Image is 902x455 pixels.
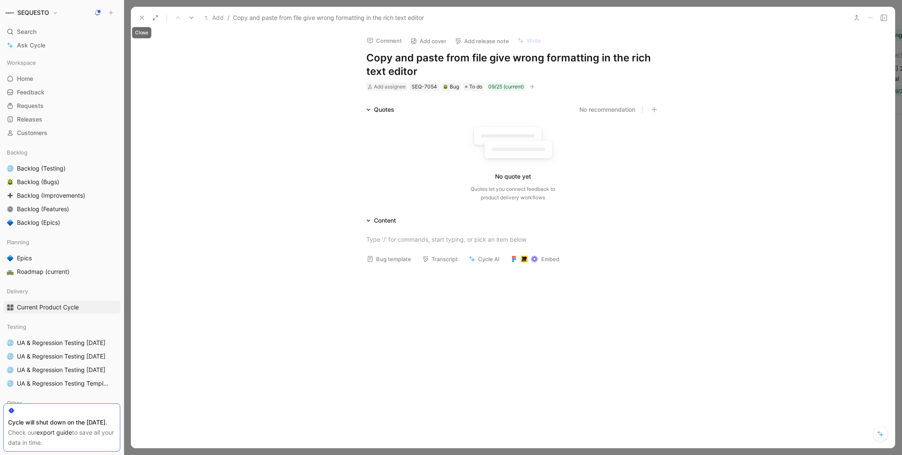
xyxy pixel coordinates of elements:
div: Delivery🎛️Current Product Cycle [3,285,120,314]
button: ➕ [5,190,15,201]
a: 🪲Backlog (Bugs) [3,176,120,188]
a: 🔷Backlog (Epics) [3,216,120,229]
span: Backlog (Bugs) [17,178,59,186]
a: Customers [3,127,120,139]
img: 🌐 [7,380,14,387]
img: 🌐 [7,367,14,373]
span: Customers [17,129,47,137]
a: 🌐UA & Regression Testing [DATE] [3,336,120,349]
div: 🪲Bug [441,83,461,91]
button: No recommendation [579,105,635,115]
span: Home [17,74,33,83]
button: Comment [363,35,406,47]
a: 🔷Epics [3,252,120,265]
img: 🌐 [7,165,14,172]
a: 🛣️Roadmap (current) [3,265,120,278]
a: Ask Cycle [3,39,120,52]
button: Add release note [451,35,513,47]
button: 🔷 [5,218,15,228]
div: Testing [3,320,120,333]
div: Other [3,397,120,409]
a: export guide [36,429,72,436]
span: Copy and paste from file give wrong formatting in the rich text editor [233,13,424,23]
button: SEQUESTOSEQUESTO [3,7,60,19]
span: Backlog (Improvements) [17,191,85,200]
div: Content [374,215,396,226]
span: Roadmap (current) [17,267,69,276]
div: Search [3,25,120,38]
span: Backlog [7,148,28,157]
div: Backlog🌐Backlog (Testing)🪲Backlog (Bugs)➕Backlog (Improvements)⚙️Backlog (Features)🔷Backlog (Epics) [3,146,120,229]
div: Backlog [3,146,120,159]
button: 🌐 [5,378,15,389]
button: Write [514,35,545,47]
span: Ask Cycle [17,40,45,50]
span: Search [17,27,36,37]
span: Planning [7,238,29,246]
div: Planning🔷Epics🛣️Roadmap (current) [3,236,120,278]
button: 🔷 [5,253,15,263]
button: 🛣️ [5,267,15,277]
span: UA & Regression Testing [DATE] [17,339,105,347]
span: Backlog (Features) [17,205,69,213]
div: Quotes let you connect feedback to product delivery workflows [470,185,555,202]
div: Planning [3,236,120,248]
div: Quotes [374,105,394,115]
div: To do [463,83,484,91]
span: Other [7,399,22,407]
span: Add assignee [374,83,406,90]
div: Check our to save all your data in time. [8,427,116,448]
a: Releases [3,113,120,126]
a: Home [3,72,120,85]
div: Quotes [363,105,398,115]
h1: Copy and paste from file give wrong formatting in the rich text editor [366,51,659,78]
button: 🌐 [5,163,15,174]
button: 🌐 [5,365,15,375]
a: 🌐UA & Regression Testing [DATE] [3,350,120,363]
div: Bug [443,83,459,91]
button: Transcript [418,253,462,265]
button: Cycle AI [465,253,504,265]
a: Feedback [3,86,120,99]
img: 🔷 [7,255,14,262]
span: Write [527,37,541,44]
span: UA & Regression Testing Template [17,379,109,388]
div: 09/25 (current) [488,83,524,91]
h1: SEQUESTO [17,9,49,17]
img: 🌐 [7,353,14,360]
img: 🪲 [7,179,14,185]
div: Close [132,27,152,39]
a: Requests [3,99,120,112]
span: Epics [17,254,32,262]
span: Backlog (Testing) [17,164,66,173]
a: 🎛️Current Product Cycle [3,301,120,314]
img: 🪲 [443,84,448,89]
button: Add [202,13,226,23]
div: Workspace [3,56,120,69]
img: 🌐 [7,339,14,346]
div: Delivery [3,285,120,298]
span: Testing [7,323,26,331]
button: 🌐 [5,351,15,361]
span: Workspace [7,58,36,67]
div: Testing🌐UA & Regression Testing [DATE]🌐UA & Regression Testing [DATE]🌐UA & Regression Testing [DA... [3,320,120,390]
span: Current Product Cycle [17,303,79,312]
span: Backlog (Epics) [17,218,60,227]
button: 🪲 [5,177,15,187]
a: 🌐UA & Regression Testing [DATE] [3,364,120,376]
img: 🎛️ [7,304,14,311]
span: Feedback [17,88,44,97]
div: No quote yet [495,171,531,182]
span: Releases [17,115,42,124]
img: 🛣️ [7,268,14,275]
button: 🎛️ [5,302,15,312]
span: Delivery [7,287,28,295]
a: 🌐Backlog (Testing) [3,162,120,175]
a: 🌐UA & Regression Testing Template [3,377,120,390]
a: ⚙️Backlog (Features) [3,203,120,215]
div: Content [363,215,399,226]
img: ➕ [7,192,14,199]
span: UA & Regression Testing [DATE] [17,366,105,374]
button: Embed [507,253,563,265]
div: SEQ-7054 [412,83,437,91]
